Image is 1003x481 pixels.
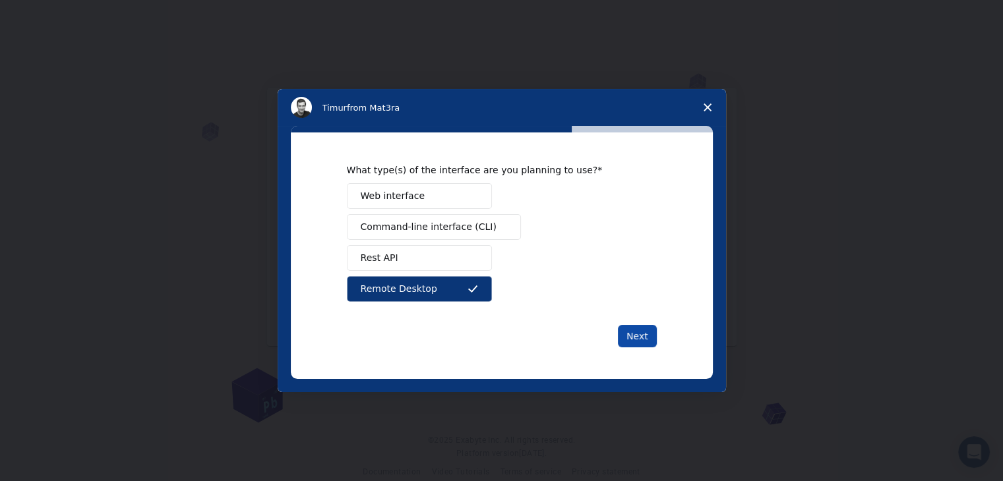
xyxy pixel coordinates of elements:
button: Web interface [347,183,492,209]
span: Timur [322,103,347,113]
span: from Mat3ra [347,103,400,113]
span: Support [26,9,74,21]
div: What type(s) of the interface are you planning to use? [347,164,637,176]
span: Close survey [689,89,726,126]
span: Command-line interface (CLI) [361,220,497,234]
button: Command-line interface (CLI) [347,214,521,240]
button: Rest API [347,245,492,271]
span: Rest API [361,251,398,265]
button: Next [618,325,657,347]
img: Profile image for Timur [291,97,312,118]
button: Remote Desktop [347,276,492,302]
span: Remote Desktop [361,282,437,296]
span: Web interface [361,189,425,203]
